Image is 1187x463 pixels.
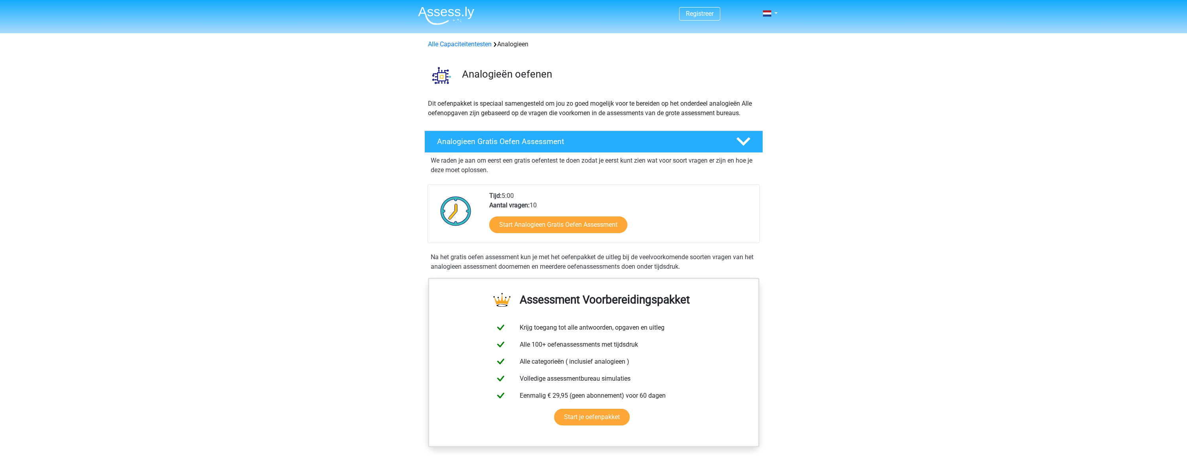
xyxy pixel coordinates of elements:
img: Klok [436,191,476,231]
h3: Analogieën oefenen [462,68,757,80]
a: Start Analogieen Gratis Oefen Assessment [489,216,627,233]
img: analogieen [425,59,458,92]
a: Analogieen Gratis Oefen Assessment [421,131,766,153]
div: Na het gratis oefen assessment kun je met het oefenpakket de uitleg bij de veelvoorkomende soorte... [428,252,760,271]
h4: Analogieen Gratis Oefen Assessment [437,137,723,146]
p: Dit oefenpakket is speciaal samengesteld om jou zo goed mogelijk voor te bereiden op het onderdee... [428,99,759,118]
div: Analogieen [425,40,763,49]
div: 5:00 10 [483,191,759,243]
a: Start je oefenpakket [554,409,630,425]
b: Aantal vragen: [489,201,530,209]
a: Registreer [686,10,714,17]
a: Alle Capaciteitentesten [428,40,492,48]
b: Tijd: [489,192,502,199]
img: Assessly [418,6,474,25]
p: We raden je aan om eerst een gratis oefentest te doen zodat je eerst kunt zien wat voor soort vra... [431,156,757,175]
